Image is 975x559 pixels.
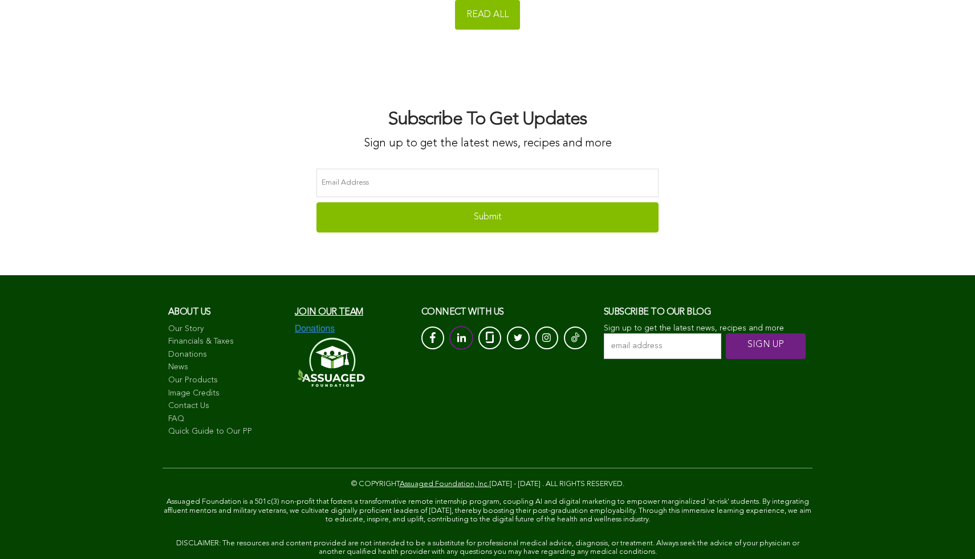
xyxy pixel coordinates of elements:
[918,504,975,559] iframe: Chat Widget
[168,362,283,373] a: News
[351,480,624,488] span: © COPYRIGHT [DATE] - [DATE] . ALL RIGHTS RESERVED.
[421,308,504,317] span: CONNECT with us
[400,480,489,488] a: Assuaged Foundation, Inc.
[486,332,494,343] img: glassdoor_White
[604,304,807,321] h3: Subscribe to our blog
[168,308,211,317] span: About us
[176,540,799,556] span: DISCLAIMER: The resources and content provided are not intended to be a substitute for profession...
[168,336,283,348] a: Financials & Taxes
[316,109,659,130] h2: Subscribe To Get Updates
[164,498,811,523] span: Assuaged Foundation is a 501c(3) non-profit that fosters a transformative remote internship progr...
[168,324,283,335] a: Our Story
[168,388,283,399] a: Image Credits
[168,401,283,412] a: Contact Us
[604,324,807,333] p: Sign up to get the latest news, recipes and more
[316,202,659,232] input: Submit
[168,349,283,361] a: Donations
[295,324,335,334] img: Donations
[726,333,806,359] input: SIGN UP
[295,334,365,390] img: Assuaged-Foundation-Logo-White
[168,375,283,386] a: Our Products
[604,333,722,359] input: email address
[316,136,659,152] p: Sign up to get the latest news, recipes and more
[295,308,363,317] a: Join our team
[316,169,659,197] input: Email Address
[168,414,283,425] a: FAQ
[571,332,579,343] img: Tik-Tok-Icon
[168,426,283,438] a: Quick Guide to Our PP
